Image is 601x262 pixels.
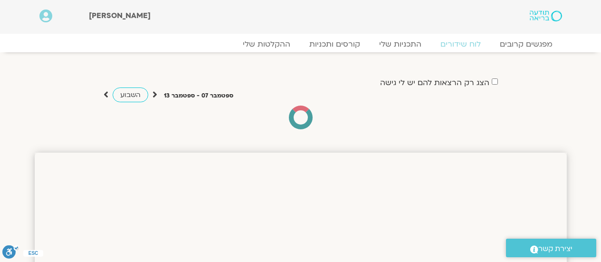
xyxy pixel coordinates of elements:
[113,87,148,102] a: השבוע
[89,10,151,21] span: [PERSON_NAME]
[538,243,572,255] span: יצירת קשר
[233,39,300,49] a: ההקלטות שלי
[431,39,490,49] a: לוח שידורים
[370,39,431,49] a: התכניות שלי
[506,239,596,257] a: יצירת קשר
[300,39,370,49] a: קורסים ותכניות
[164,91,233,101] p: ספטמבר 07 - ספטמבר 13
[120,90,141,99] span: השבוע
[380,78,489,87] label: הצג רק הרצאות להם יש לי גישה
[39,39,562,49] nav: Menu
[490,39,562,49] a: מפגשים קרובים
